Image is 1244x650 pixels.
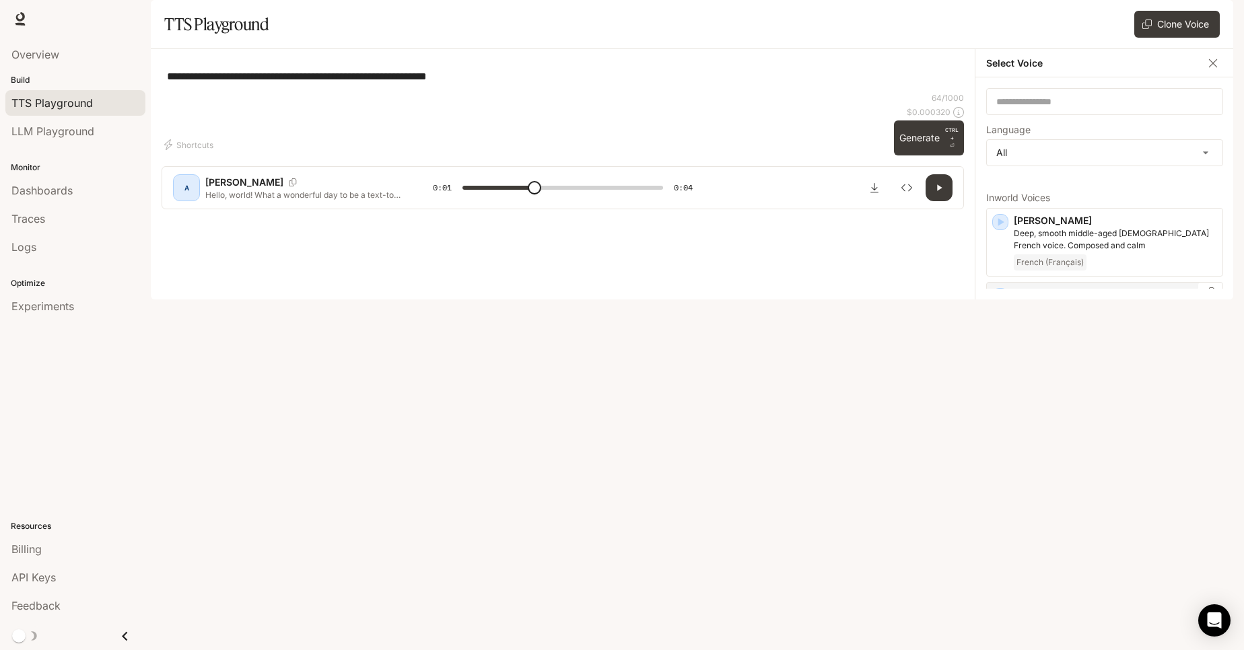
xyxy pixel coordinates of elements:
p: [PERSON_NAME] [1014,288,1217,301]
button: Download audio [861,174,888,201]
button: Inspect [893,174,920,201]
span: 0:04 [674,181,693,194]
p: Hello, world! What a wonderful day to be a text-to-speech model! [205,189,401,201]
div: A [176,177,197,198]
button: GenerateCTRL +⏎ [894,120,964,155]
div: All [987,140,1222,166]
div: Open Intercom Messenger [1198,604,1231,637]
p: Deep, smooth middle-aged male French voice. Composed and calm [1014,227,1217,252]
p: ⏎ [945,126,959,150]
p: $ 0.000320 [907,106,951,118]
button: Copy Voice ID [283,178,302,186]
p: CTRL + [945,126,959,142]
p: Language [986,125,1031,135]
p: [PERSON_NAME] [205,176,283,189]
span: French (Français) [1014,254,1086,270]
p: [PERSON_NAME] [1014,214,1217,227]
button: Copy Voice ID [1204,287,1217,298]
button: Shortcuts [162,134,219,155]
h1: TTS Playground [164,11,269,38]
button: Clone Voice [1134,11,1220,38]
span: 0:01 [433,181,452,194]
p: 64 / 1000 [932,92,964,104]
p: Inworld Voices [986,193,1223,203]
